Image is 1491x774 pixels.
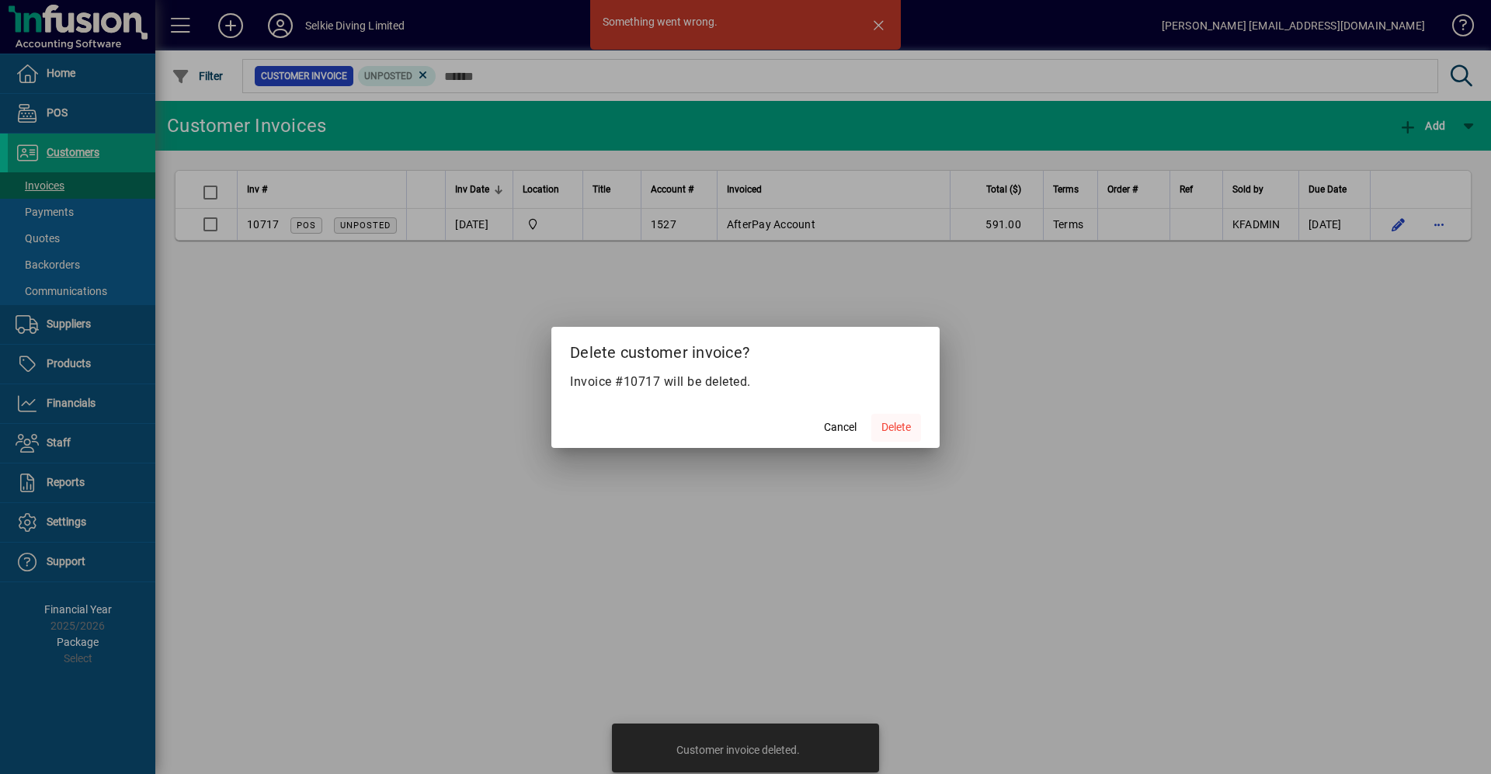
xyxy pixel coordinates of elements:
p: Invoice #10717 will be deleted. [570,373,921,391]
button: Delete [871,414,921,442]
button: Cancel [815,414,865,442]
span: Cancel [824,419,857,436]
h2: Delete customer invoice? [551,327,940,372]
span: Delete [881,419,911,436]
